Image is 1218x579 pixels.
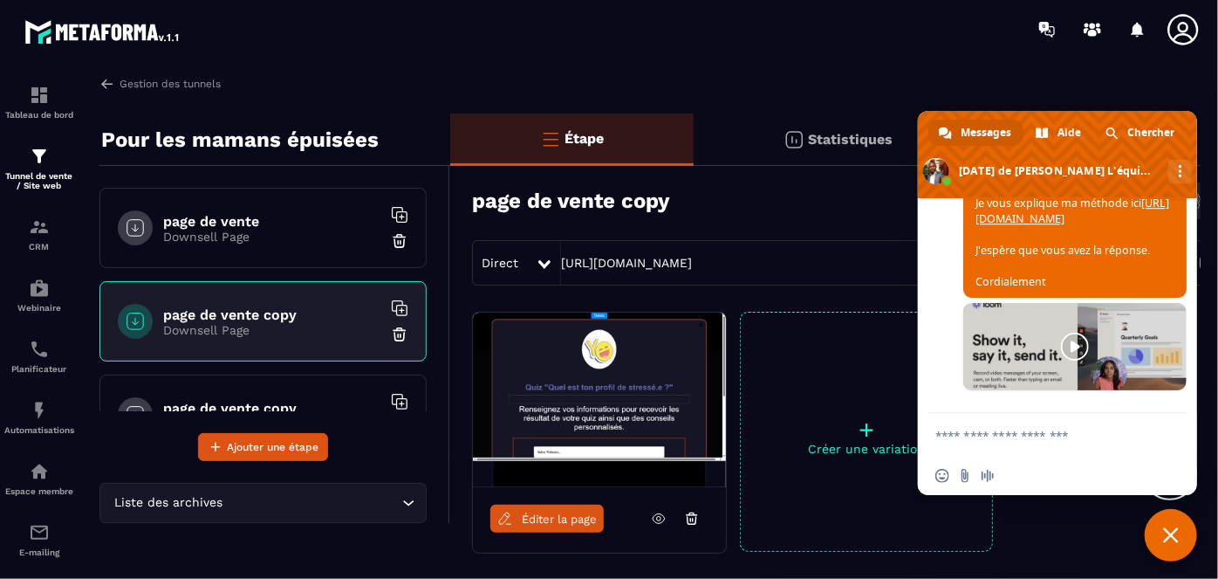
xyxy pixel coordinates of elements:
[1145,509,1197,562] a: Fermer le chat
[101,122,379,157] p: Pour les mamans épuisées
[4,133,74,203] a: formationformationTunnel de vente / Site web
[163,307,381,323] h6: page de vente copy
[163,230,381,244] p: Downsell Page
[227,438,318,456] span: Ajouter une étape
[961,120,1011,146] span: Messages
[29,461,50,482] img: automations
[809,131,893,148] p: Statistiques
[99,483,427,523] div: Search for option
[198,433,328,461] button: Ajouter une étape
[29,278,50,299] img: automations
[163,213,381,230] h6: page de vente
[4,425,74,435] p: Automatisations
[783,129,804,150] img: stats.20deebd0.svg
[4,303,74,313] p: Webinaire
[561,256,692,270] a: [URL][DOMAIN_NAME]
[565,130,605,147] p: Étape
[163,323,381,337] p: Downsell Page
[1127,120,1174,146] span: Chercher
[4,448,74,509] a: automationsautomationsEspace membre
[4,72,74,133] a: formationformationTableau de bord
[981,469,995,483] span: Message audio
[490,505,604,533] a: Éditer la page
[473,313,726,487] img: image
[1025,120,1093,146] a: Aide
[1057,120,1081,146] span: Aide
[4,548,74,557] p: E-mailing
[99,76,115,92] img: arrow
[111,493,227,513] span: Liste des archives
[391,232,408,250] img: trash
[540,128,561,149] img: bars-o.4a397970.svg
[4,265,74,326] a: automationsautomationsWebinaire
[522,513,597,526] span: Éditer la page
[29,217,50,238] img: formation
[4,486,74,496] p: Espace membre
[29,146,50,167] img: formation
[958,469,972,483] span: Envoyer un fichier
[741,417,992,442] p: +
[391,326,408,343] img: trash
[163,400,381,417] h6: page de vente copy
[4,242,74,252] p: CRM
[482,256,518,270] span: Direct
[1095,120,1187,146] a: Chercher
[4,364,74,374] p: Planificateur
[227,493,398,513] input: Search for option
[975,196,1169,226] a: [URL][DOMAIN_NAME]
[4,509,74,570] a: emailemailE-mailing
[4,203,74,265] a: formationformationCRM
[29,522,50,543] img: email
[4,110,74,120] p: Tableau de bord
[29,400,50,421] img: automations
[928,120,1023,146] a: Messages
[29,85,50,106] img: formation
[4,387,74,448] a: automationsautomationsAutomatisations
[29,339,50,360] img: scheduler
[472,189,670,213] h3: page de vente copy
[935,469,949,483] span: Insérer un emoji
[4,171,74,190] p: Tunnel de vente / Site web
[24,16,181,47] img: logo
[99,76,221,92] a: Gestion des tunnels
[741,442,992,456] p: Créer une variation
[4,326,74,387] a: schedulerschedulerPlanificateur
[935,413,1145,457] textarea: Entrez votre message...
